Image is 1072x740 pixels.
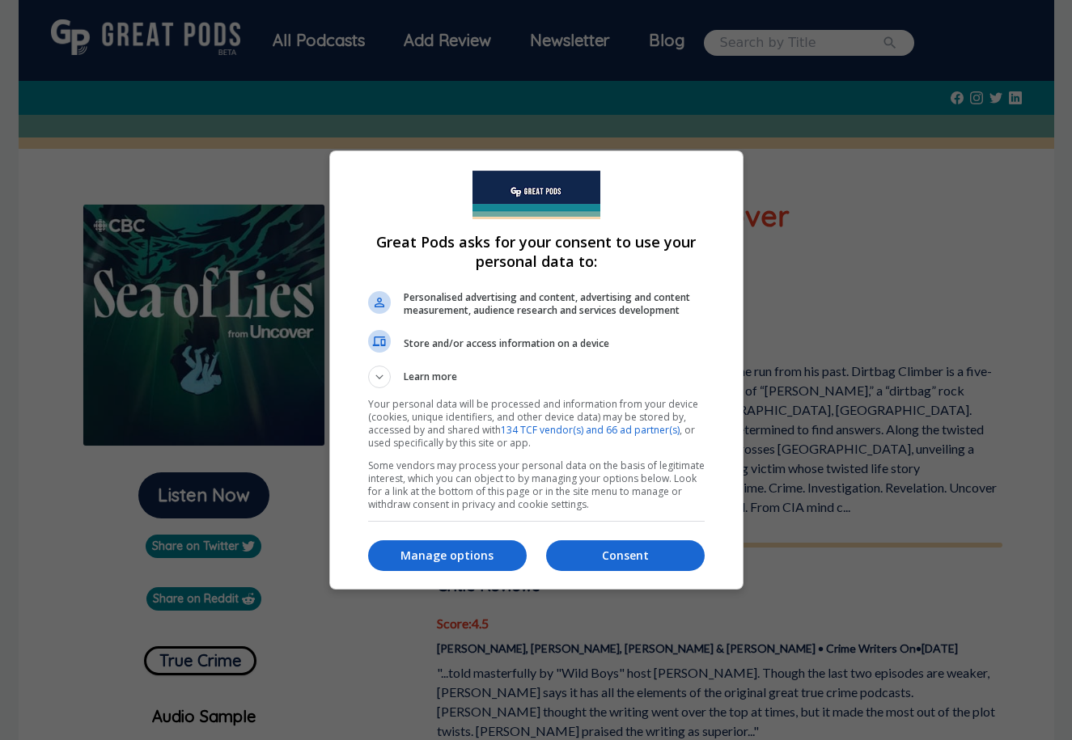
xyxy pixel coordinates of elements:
[368,366,705,388] button: Learn more
[546,540,705,571] button: Consent
[368,540,527,571] button: Manage options
[329,150,744,590] div: Great Pods asks for your consent to use your personal data to:
[368,548,527,564] p: Manage options
[501,423,680,437] a: 134 TCF vendor(s) and 66 ad partner(s)
[404,337,705,350] span: Store and/or access information on a device
[368,398,705,450] p: Your personal data will be processed and information from your device (cookies, unique identifier...
[368,459,705,511] p: Some vendors may process your personal data on the basis of legitimate interest, which you can ob...
[472,171,600,219] img: Welcome to Great Pods
[404,291,705,317] span: Personalised advertising and content, advertising and content measurement, audience research and ...
[368,232,705,271] h1: Great Pods asks for your consent to use your personal data to:
[546,548,705,564] p: Consent
[404,370,457,388] span: Learn more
